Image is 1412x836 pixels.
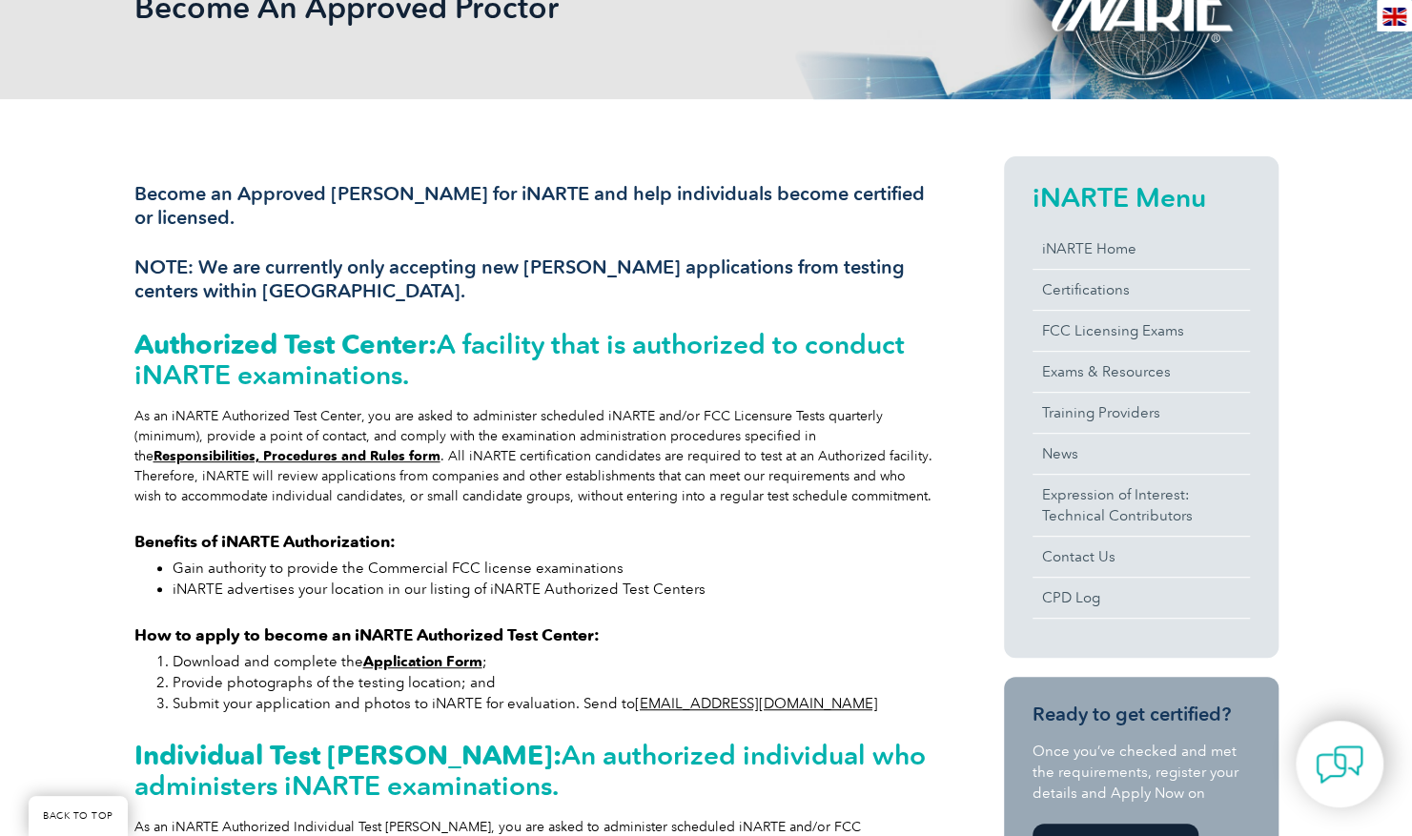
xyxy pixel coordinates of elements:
[134,255,935,303] h3: NOTE: We are currently only accepting new [PERSON_NAME] applications from testing centers within ...
[134,182,935,230] h3: Become an Approved [PERSON_NAME] for iNARTE and help individuals become certified or licensed.
[1033,352,1250,392] a: Exams & Resources
[173,579,935,600] li: iNARTE advertises your location in our listing of iNARTE Authorized Test Centers
[29,796,128,836] a: BACK TO TOP
[1033,475,1250,536] a: Expression of Interest:Technical Contributors
[1033,434,1250,474] a: News
[1033,741,1250,804] p: Once you’ve checked and met the requirements, register your details and Apply Now on
[134,532,396,551] strong: Benefits of iNARTE Authorization:
[173,651,935,672] li: Download and complete the ;
[173,558,935,579] li: Gain authority to provide the Commercial FCC license examinations
[635,695,878,712] a: [EMAIL_ADDRESS][DOMAIN_NAME]
[1033,393,1250,433] a: Training Providers
[1033,229,1250,269] a: iNARTE Home
[1033,537,1250,577] a: Contact Us
[153,448,440,464] a: Responsibilities, Procedures and Rules form
[1382,8,1406,26] img: en
[1316,741,1363,788] img: contact-chat.png
[173,693,935,714] li: Submit your application and photos to iNARTE for evaluation. Send to
[1033,703,1250,726] h3: Ready to get certified?
[1033,578,1250,618] a: CPD Log
[134,739,562,771] strong: Individual Test [PERSON_NAME]:
[1033,311,1250,351] a: FCC Licensing Exams
[134,740,935,801] h2: An authorized individual who administers iNARTE examinations.
[134,406,935,506] div: As an iNARTE Authorized Test Center, you are asked to administer scheduled iNARTE and/or FCC Lice...
[363,653,482,670] a: Application Form
[1033,270,1250,310] a: Certifications
[134,328,437,360] strong: Authorized Test Center:
[173,672,935,693] li: Provide photographs of the testing location; and
[134,625,600,644] strong: How to apply to become an iNARTE Authorized Test Center:
[134,329,935,390] h2: A facility that is authorized to conduct iNARTE examinations.
[1033,182,1250,213] h2: iNARTE Menu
